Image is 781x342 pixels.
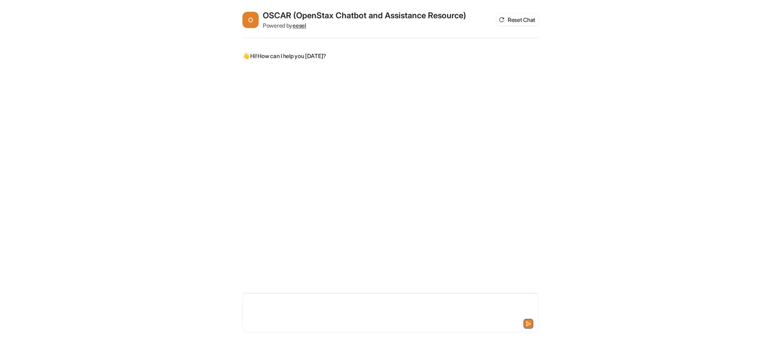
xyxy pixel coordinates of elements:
p: 👋 Hi! How can I help you [DATE]? [242,51,326,61]
b: eesel [292,22,306,29]
div: Powered by [263,21,466,30]
span: O [242,12,259,28]
button: Reset Chat [496,14,539,26]
h2: OSCAR (OpenStax Chatbot and Assistance Resource) [263,10,466,21]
